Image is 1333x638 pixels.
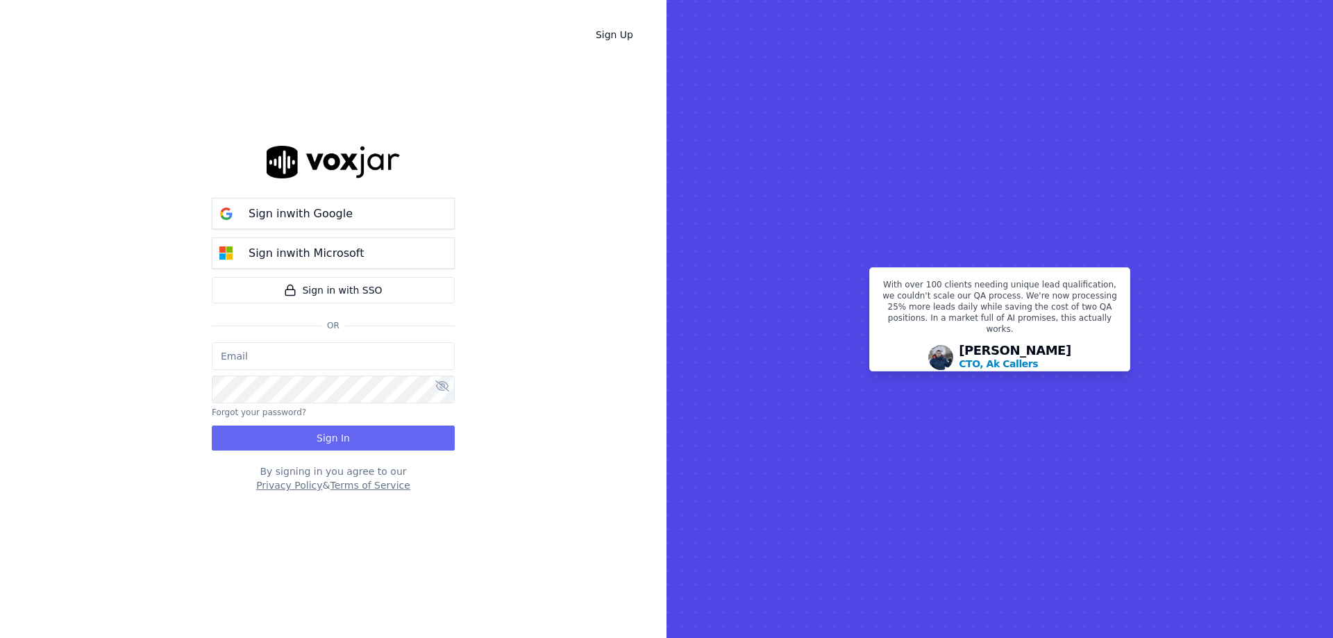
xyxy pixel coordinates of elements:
[330,478,410,492] button: Terms of Service
[878,279,1121,340] p: With over 100 clients needing unique lead qualification, we couldn't scale our QA process. We're ...
[212,464,455,492] div: By signing in you agree to our &
[256,478,322,492] button: Privacy Policy
[212,240,240,267] img: microsoft Sign in button
[249,245,364,262] p: Sign in with Microsoft
[212,198,455,229] button: Sign inwith Google
[212,426,455,451] button: Sign In
[212,237,455,269] button: Sign inwith Microsoft
[212,407,306,418] button: Forgot your password?
[959,344,1071,371] div: [PERSON_NAME]
[321,320,345,331] span: Or
[267,146,400,178] img: logo
[249,205,353,222] p: Sign in with Google
[212,277,455,303] a: Sign in with SSO
[212,342,455,370] input: Email
[585,22,644,47] a: Sign Up
[212,200,240,228] img: google Sign in button
[959,357,1038,371] p: CTO, Ak Callers
[928,345,953,370] img: Avatar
